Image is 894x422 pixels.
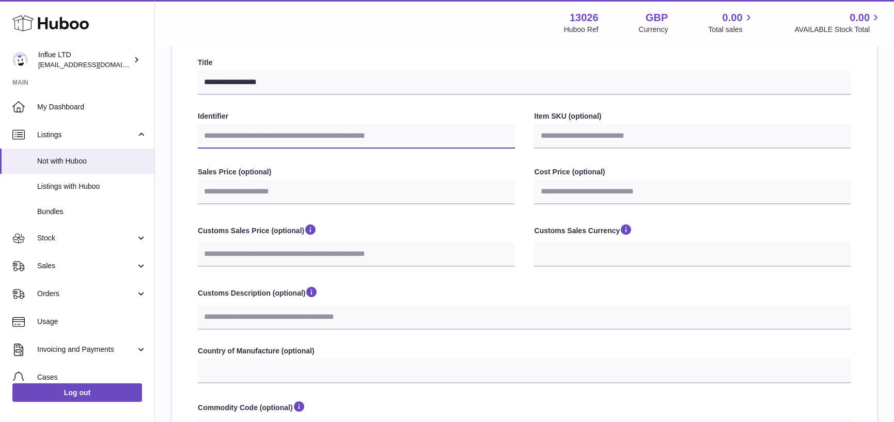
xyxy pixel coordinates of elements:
[37,130,136,140] span: Listings
[198,346,851,356] label: Country of Manufacture (optional)
[534,167,851,177] label: Cost Price (optional)
[37,182,147,191] span: Listings with Huboo
[794,11,882,35] a: 0.00 AVAILABLE Stock Total
[37,156,147,166] span: Not with Huboo
[708,25,754,35] span: Total sales
[850,11,870,25] span: 0.00
[534,111,851,121] label: Item SKU (optional)
[37,345,136,354] span: Invoicing and Payments
[198,167,515,177] label: Sales Price (optional)
[37,102,147,112] span: My Dashboard
[198,111,515,121] label: Identifier
[37,289,136,299] span: Orders
[564,25,599,35] div: Huboo Ref
[38,50,131,70] div: Influe LTD
[37,261,136,271] span: Sales
[198,223,515,239] label: Customs Sales Price (optional)
[37,233,136,243] span: Stock
[570,11,599,25] strong: 13026
[198,285,851,302] label: Customs Description (optional)
[534,223,851,239] label: Customs Sales Currency
[198,400,851,416] label: Commodity Code (optional)
[639,25,668,35] div: Currency
[37,372,147,382] span: Cases
[646,11,668,25] strong: GBP
[794,25,882,35] span: AVAILABLE Stock Total
[38,60,152,69] span: [EMAIL_ADDRESS][DOMAIN_NAME]
[723,11,743,25] span: 0.00
[12,52,28,68] img: internalAdmin-13026@internal.huboo.com
[12,383,142,402] a: Log out
[37,207,147,217] span: Bundles
[198,58,851,68] label: Title
[708,11,754,35] a: 0.00 Total sales
[37,317,147,327] span: Usage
